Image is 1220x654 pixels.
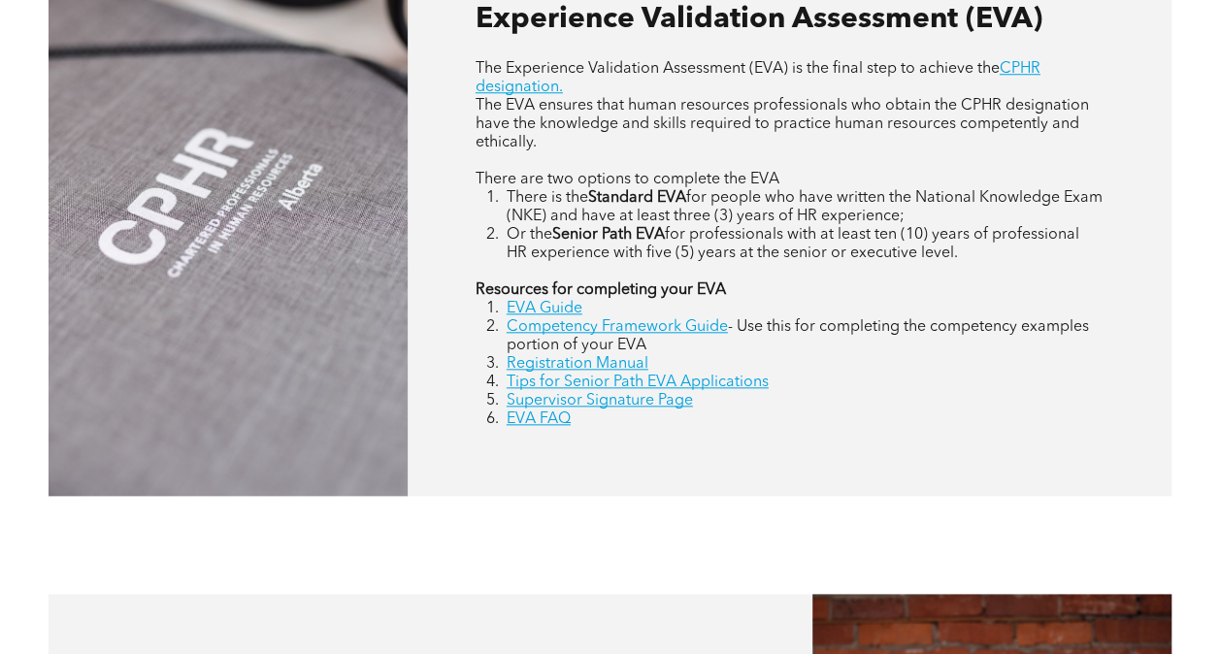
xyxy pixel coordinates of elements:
[507,227,552,243] span: Or the
[588,190,686,206] strong: Standard EVA
[476,61,1040,95] a: CPHR designation.
[507,190,1103,224] span: for people who have written the National Knowledge Exam (NKE) and have at least three (3) years o...
[476,61,1000,77] span: The Experience Validation Assessment (EVA) is the final step to achieve the
[507,301,582,316] a: EVA Guide
[476,98,1089,150] span: The EVA ensures that human resources professionals who obtain the CPHR designation have the knowl...
[507,375,769,390] a: Tips for Senior Path EVA Applications
[476,172,779,187] span: There are two options to complete the EVA
[507,319,728,335] a: Competency Framework Guide
[507,319,1089,353] span: - Use this for completing the competency examples portion of your EVA
[552,227,665,243] strong: Senior Path EVA
[507,393,693,409] a: Supervisor Signature Page
[476,5,1042,34] span: Experience Validation Assessment (EVA)
[507,411,571,427] a: EVA FAQ
[507,190,588,206] span: There is the
[476,282,726,298] strong: Resources for completing your EVA
[507,227,1079,261] span: for professionals with at least ten (10) years of professional HR experience with five (5) years ...
[507,356,648,372] a: Registration Manual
